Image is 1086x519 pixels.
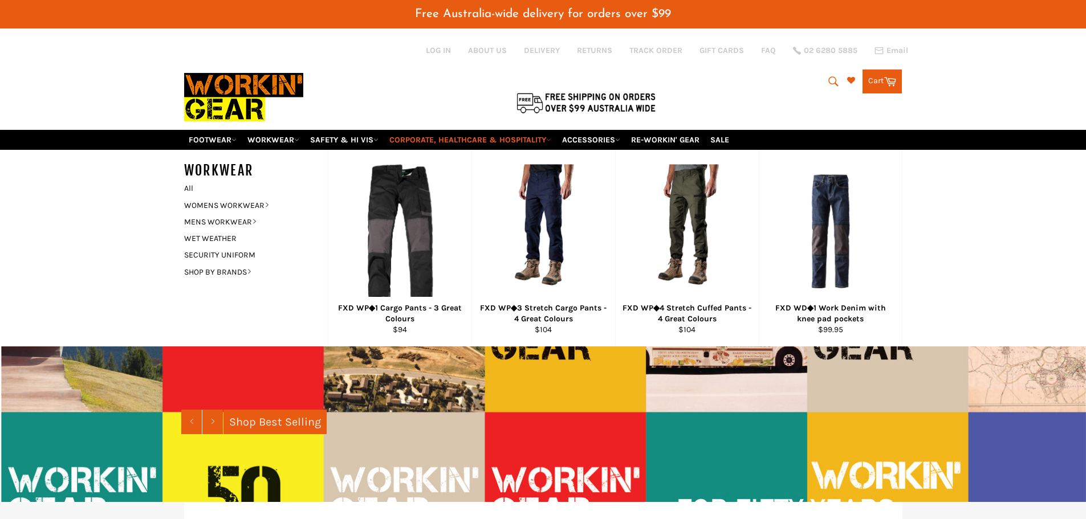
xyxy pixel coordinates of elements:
[184,161,328,180] h5: WORKWEAR
[629,45,682,56] a: TRACK ORDER
[471,150,615,346] a: FXD WP◆3 Stretch Cargo Pants - 4 Great Colours FXD WP◆3 Stretch Cargo Pants - 4 Great Colours $104
[243,130,304,150] a: WORKWEAR
[184,65,303,129] img: Workin Gear leaders in Workwear, Safety Boots, PPE, Uniforms. Australia's No.1 in Workwear
[499,164,588,298] img: FXD WP◆3 Stretch Cargo Pants - 4 Great Colours
[328,150,471,346] a: FXD WP◆1 Cargo Pants - 4 Great Colours - Workin' Gear FXD WP◆1 Cargo Pants - 3 Great Colours $94
[761,45,776,56] a: FAQ
[863,70,902,93] a: Cart
[178,230,316,247] a: WET WEATHER
[335,303,464,325] div: FXD WP◆1 Cargo Pants - 3 Great Colours
[577,45,612,56] a: RETURNS
[642,164,732,298] img: FXD WP◆4 Stretch Cuffed Pants - 4 Great Colours
[178,264,316,280] a: SHOP BY BRANDS
[623,324,751,335] div: $104
[479,324,608,335] div: $104
[223,410,327,434] a: Shop Best Selling
[468,45,507,56] a: ABOUT US
[184,130,241,150] a: FOOTWEAR
[875,46,908,55] a: Email
[426,46,451,55] a: Log in
[699,45,744,56] a: GIFT CARDS
[364,164,436,298] img: FXD WP◆1 Cargo Pants - 4 Great Colours - Workin' Gear
[306,130,383,150] a: SAFETY & HI VIS
[479,303,608,325] div: FXD WP◆3 Stretch Cargo Pants - 4 Great Colours
[766,324,894,335] div: $99.95
[706,130,734,150] a: SALE
[766,303,894,325] div: FXD WD◆1 Work Denim with knee pad pockets
[385,130,556,150] a: CORPORATE, HEALTHCARE & HOSPITALITY
[558,130,625,150] a: ACCESSORIES
[515,91,657,115] img: Flat $9.95 shipping Australia wide
[627,130,704,150] a: RE-WORKIN' GEAR
[886,47,908,55] span: Email
[178,197,316,214] a: WOMENS WORKWEAR
[793,47,857,55] a: 02 6280 5885
[804,47,857,55] span: 02 6280 5885
[759,150,902,346] a: FXD WD◆1 Work Denim with knee pad pockets - Workin' Gear FXD WD◆1 Work Denim with knee pad pocket...
[178,247,316,263] a: SECURITY UNIFORM
[623,303,751,325] div: FXD WP◆4 Stretch Cuffed Pants - 4 Great Colours
[524,45,560,56] a: DELIVERY
[178,180,328,197] a: All
[335,324,464,335] div: $94
[615,150,759,346] a: FXD WP◆4 Stretch Cuffed Pants - 4 Great Colours FXD WP◆4 Stretch Cuffed Pants - 4 Great Colours $104
[415,8,671,20] span: Free Australia-wide delivery for orders over $99
[774,174,888,288] img: FXD WD◆1 Work Denim with knee pad pockets - Workin' Gear
[178,214,316,230] a: MENS WORKWEAR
